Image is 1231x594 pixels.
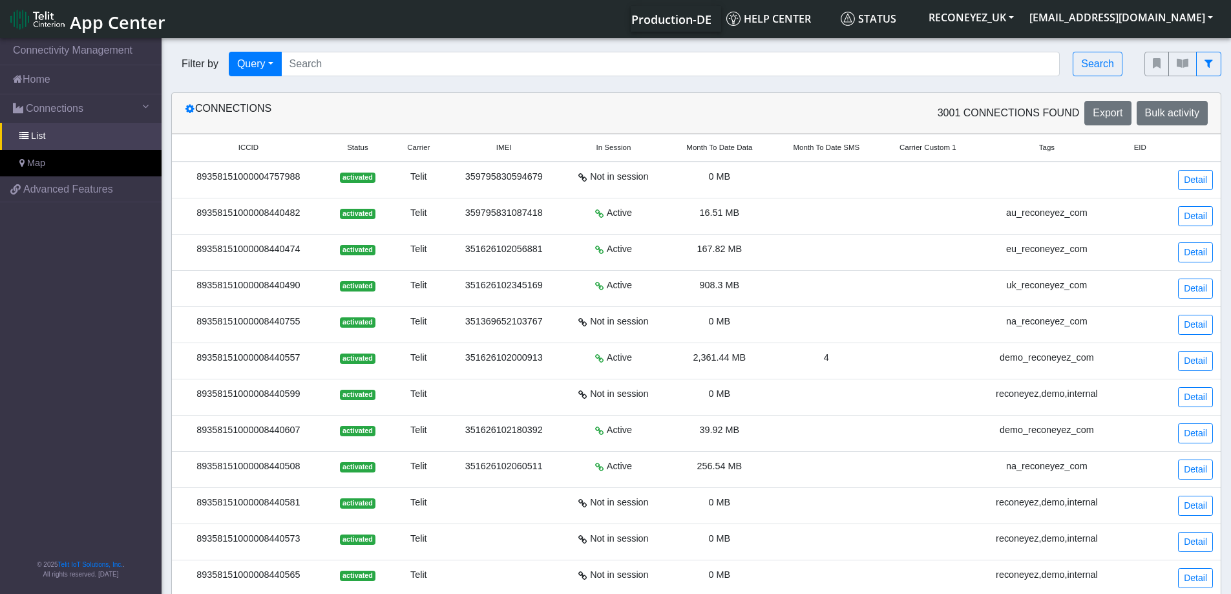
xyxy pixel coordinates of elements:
div: Telit [398,279,439,293]
div: 89358151000008440490 [180,279,317,293]
button: [EMAIL_ADDRESS][DOMAIN_NAME] [1022,6,1221,29]
input: Search... [281,52,1060,76]
span: Connections [26,101,83,116]
div: 89358151000008440599 [180,387,317,401]
div: Telit [398,170,439,184]
span: Not in session [590,315,648,329]
span: EID [1134,142,1146,153]
div: reconeyez,demo,internal [984,532,1110,546]
span: Not in session [590,496,648,510]
span: activated [340,498,375,509]
div: Telit [398,351,439,365]
div: 89358151000008440474 [180,242,317,257]
div: fitlers menu [1144,52,1221,76]
div: Telit [398,460,439,474]
div: 351626102345169 [454,279,552,293]
span: ICCID [238,142,258,153]
a: Status [836,6,921,32]
span: IMEI [496,142,512,153]
div: 351369652103767 [454,315,552,329]
a: Detail [1178,460,1213,480]
span: 0 MB [709,316,731,326]
span: 39.92 MB [700,425,740,435]
span: Export [1093,107,1122,118]
img: logo-telit-cinterion-gw-new.png [10,9,65,30]
span: Not in session [590,387,648,401]
span: Bulk activity [1145,107,1199,118]
span: 0 MB [709,569,731,580]
div: 89358151000004757988 [180,170,317,184]
span: activated [340,426,375,436]
div: Telit [398,387,439,401]
span: App Center [70,10,165,34]
a: Help center [721,6,836,32]
div: na_reconeyez_com [984,315,1110,329]
span: Carrier [407,142,430,153]
span: 908.3 MB [700,280,740,290]
div: na_reconeyez_com [984,460,1110,474]
span: Status [841,12,896,26]
span: Month To Date Data [686,142,752,153]
span: Status [347,142,368,153]
div: Telit [398,242,439,257]
div: 89358151000008440557 [180,351,317,365]
span: List [31,129,45,143]
button: RECONEYEZ_UK [921,6,1022,29]
div: 359795831087418 [454,206,552,220]
button: Export [1084,101,1131,125]
div: au_reconeyez_com [984,206,1110,220]
span: Production-DE [631,12,711,27]
div: 4 [781,351,872,365]
a: Telit IoT Solutions, Inc. [58,561,123,568]
span: activated [340,390,375,400]
span: Not in session [590,568,648,582]
span: activated [340,462,375,472]
span: 0 MB [709,171,731,182]
span: Help center [726,12,811,26]
span: Active [607,206,632,220]
div: 351626102056881 [454,242,552,257]
span: 0 MB [709,497,731,507]
span: Active [607,242,632,257]
a: Detail [1178,206,1213,226]
div: reconeyez,demo,internal [984,568,1110,582]
div: 89358151000008440508 [180,460,317,474]
div: Telit [398,532,439,546]
div: 89358151000008440607 [180,423,317,438]
a: Detail [1178,279,1213,299]
span: Advanced Features [23,182,113,197]
span: activated [340,354,375,364]
div: Connections [175,101,697,125]
span: Not in session [590,532,648,546]
a: Detail [1178,568,1213,588]
span: 3001 Connections found [938,105,1080,121]
span: Active [607,279,632,293]
span: Not in session [590,170,648,184]
a: Detail [1178,532,1213,552]
button: Bulk activity [1137,101,1208,125]
div: 89358151000008440573 [180,532,317,546]
span: activated [340,281,375,292]
span: In Session [596,142,631,153]
span: Filter by [171,56,229,72]
div: Telit [398,206,439,220]
a: Detail [1178,170,1213,190]
a: Your current platform instance [631,6,711,32]
div: 89358151000008440755 [180,315,317,329]
span: 16.51 MB [700,207,740,218]
span: activated [340,209,375,219]
span: Active [607,423,632,438]
div: demo_reconeyez_com [984,423,1110,438]
div: Telit [398,496,439,510]
span: 256.54 MB [697,461,742,471]
span: Tags [1039,142,1055,153]
div: 89358151000008440565 [180,568,317,582]
div: 351626102180392 [454,423,552,438]
span: activated [340,535,375,545]
span: activated [340,245,375,255]
div: Telit [398,423,439,438]
span: Carrier Custom 1 [900,142,956,153]
a: Detail [1178,351,1213,371]
a: Detail [1178,423,1213,443]
span: activated [340,571,375,581]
